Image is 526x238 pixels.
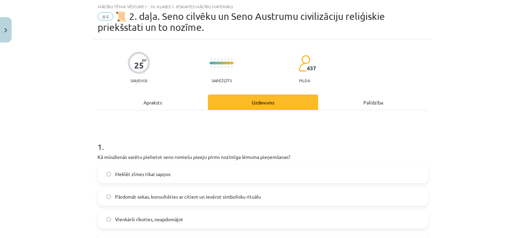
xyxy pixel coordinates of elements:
[98,11,385,33] span: 📜 2. daļa. Seno cilvēku un Seno Austrumu civilizāciju reliģiskie priekšstati un to nozīme.
[98,153,428,161] p: Kā mūsdienās varētu pielietot seno romiešu pieeju pirms nozīmīga lēmuma pieņemšanas?
[228,66,229,68] img: icon-short-line-57e1e144782c952c97e751825c79c345078a6d821885a25fce030b3d8c18986b.svg
[212,78,232,83] p: Sarežģīts
[107,195,111,199] input: Pārdomāt sekas, konsultēties ar citiem un ievērot simbolisku rituālu
[115,216,183,223] span: Vienkārši rīkoties, neapdomājot
[115,171,171,178] span: Meklēt zīmes tikai sapņos
[214,66,215,68] img: icon-short-line-57e1e144782c952c97e751825c79c345078a6d821885a25fce030b3d8c18986b.svg
[307,65,316,71] span: 437
[214,58,215,60] img: icon-short-line-57e1e144782c952c97e751825c79c345078a6d821885a25fce030b3d8c18986b.svg
[298,55,310,72] img: students-c634bb4e5e11cddfef0936a35e636f08e4e9abd3cc4e673bd6f9a4125e45ecb1.svg
[208,95,318,110] div: Uzdevums
[228,58,229,60] img: icon-short-line-57e1e144782c952c97e751825c79c345078a6d821885a25fce030b3d8c18986b.svg
[221,58,222,60] img: icon-short-line-57e1e144782c952c97e751825c79c345078a6d821885a25fce030b3d8c18986b.svg
[218,66,218,68] img: icon-short-line-57e1e144782c952c97e751825c79c345078a6d821885a25fce030b3d8c18986b.svg
[318,95,428,110] div: Palīdzība
[107,172,111,176] input: Meklēt zīmes tikai sapņos
[211,58,212,60] img: icon-short-line-57e1e144782c952c97e751825c79c345078a6d821885a25fce030b3d8c18986b.svg
[142,58,146,62] span: XP
[221,66,222,68] img: icon-short-line-57e1e144782c952c97e751825c79c345078a6d821885a25fce030b3d8c18986b.svg
[98,130,428,151] h1: 1 .
[115,193,261,200] span: Pārdomāt sekas, konsultēties ar citiem un ievērot simbolisku rituālu
[218,58,218,60] img: icon-short-line-57e1e144782c952c97e751825c79c345078a6d821885a25fce030b3d8c18986b.svg
[98,4,428,9] div: Mācību tēma: Vēsture i - 10. klases 1. ieskaites mācību materiāls
[211,66,212,68] img: icon-short-line-57e1e144782c952c97e751825c79c345078a6d821885a25fce030b3d8c18986b.svg
[134,61,144,70] div: 25
[98,95,208,110] div: Apraksts
[128,78,150,83] p: Saņemsi
[107,217,111,222] input: Vienkārši rīkoties, neapdomājot
[299,78,310,83] p: pilda
[98,12,113,21] span: #4
[4,28,7,33] img: icon-close-lesson-0947bae3869378f0d4975bcd49f059093ad1ed9edebbc8119c70593378902aed.svg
